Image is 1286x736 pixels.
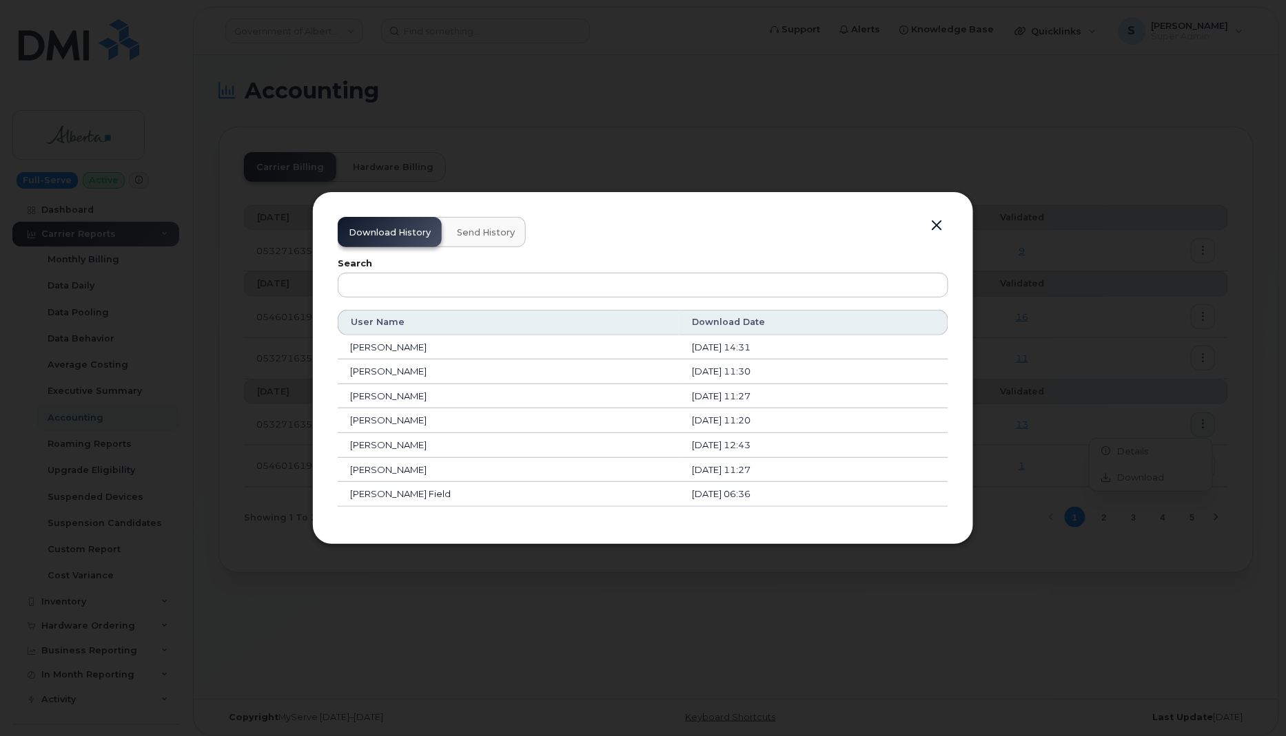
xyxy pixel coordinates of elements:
[338,458,680,483] td: [PERSON_NAME]
[680,359,948,384] td: [DATE] 11:30
[680,408,948,433] td: [DATE] 11:20
[338,408,680,433] td: [PERSON_NAME]
[680,482,948,507] td: [DATE] 06:36
[338,482,680,507] td: [PERSON_NAME] Field
[338,384,680,409] td: [PERSON_NAME]
[457,227,515,238] span: Send History
[338,433,680,458] td: [PERSON_NAME]
[680,310,948,335] th: Download Date
[338,260,948,269] label: Search
[680,458,948,483] td: [DATE] 11:27
[338,335,680,360] td: [PERSON_NAME]
[338,359,680,384] td: [PERSON_NAME]
[680,433,948,458] td: [DATE] 12:43
[680,335,948,360] td: [DATE] 14:31
[338,310,680,335] th: User Name
[680,384,948,409] td: [DATE] 11:27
